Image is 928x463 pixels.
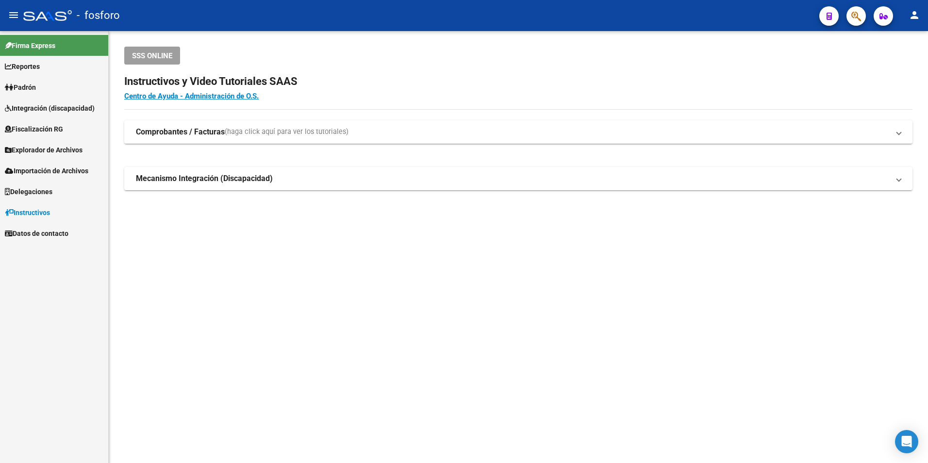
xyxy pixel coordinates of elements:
[5,82,36,93] span: Padrón
[225,127,348,137] span: (haga click aquí para ver los tutoriales)
[909,9,920,21] mat-icon: person
[5,145,83,155] span: Explorador de Archivos
[124,72,912,91] h2: Instructivos y Video Tutoriales SAAS
[895,430,918,453] div: Open Intercom Messenger
[136,173,273,184] strong: Mecanismo Integración (Discapacidad)
[5,124,63,134] span: Fiscalización RG
[124,167,912,190] mat-expansion-panel-header: Mecanismo Integración (Discapacidad)
[124,120,912,144] mat-expansion-panel-header: Comprobantes / Facturas(haga click aquí para ver los tutoriales)
[132,51,172,60] span: SSS ONLINE
[5,186,52,197] span: Delegaciones
[124,92,259,100] a: Centro de Ayuda - Administración de O.S.
[8,9,19,21] mat-icon: menu
[5,228,68,239] span: Datos de contacto
[5,40,55,51] span: Firma Express
[5,165,88,176] span: Importación de Archivos
[5,207,50,218] span: Instructivos
[5,61,40,72] span: Reportes
[5,103,95,114] span: Integración (discapacidad)
[124,47,180,65] button: SSS ONLINE
[136,127,225,137] strong: Comprobantes / Facturas
[77,5,120,26] span: - fosforo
